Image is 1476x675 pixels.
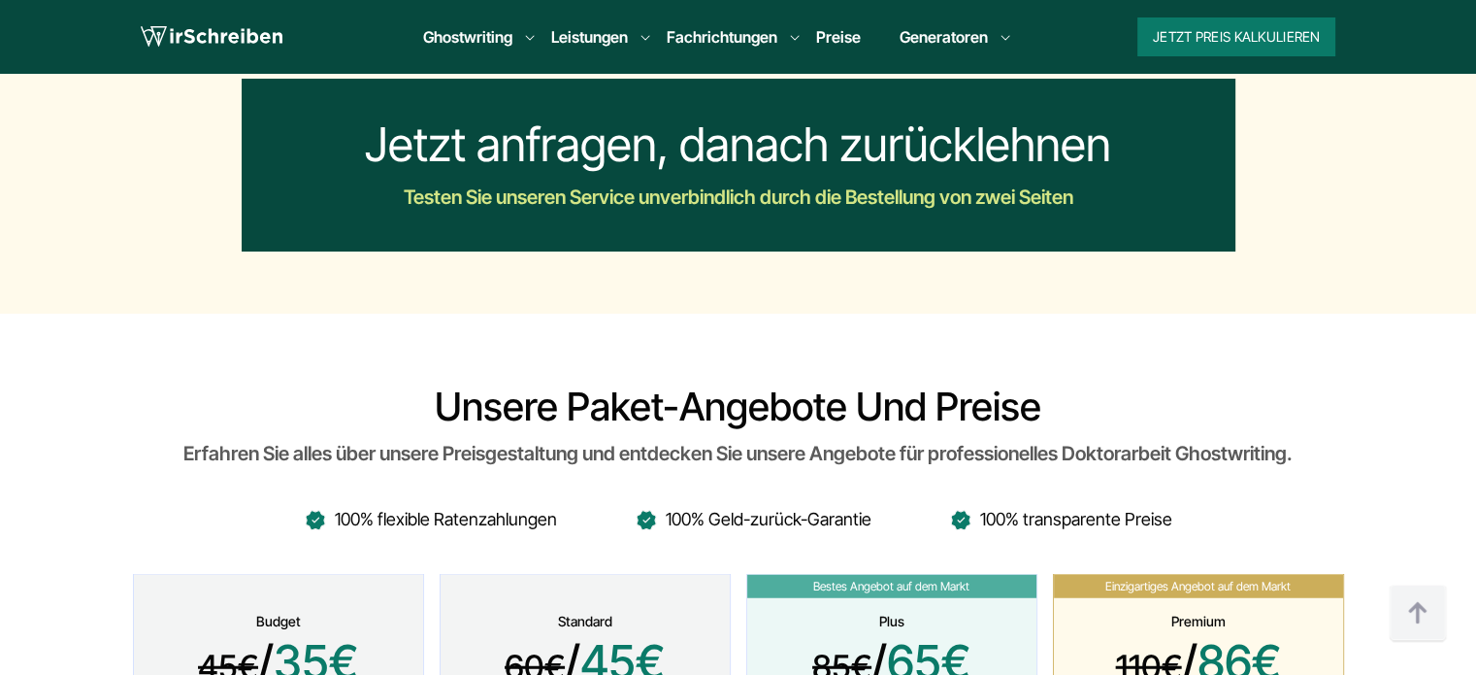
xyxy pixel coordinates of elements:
[464,614,706,629] div: Standard
[133,438,1344,469] div: Erfahren Sie alles über unsere Preisgestaltung und entdecken Sie unsere Angebote für professionel...
[635,504,871,535] li: 100% Geld-zurück-Garantie
[771,614,1013,629] div: Plus
[304,504,557,535] li: 100% flexible Ratenzahlungen
[157,614,400,629] div: Budget
[423,25,512,49] a: Ghostwriting
[1389,585,1447,643] img: button top
[1054,575,1343,598] span: Einzigartiges Angebot auf dem Markt
[900,25,988,49] a: Generatoren
[133,384,1344,430] h2: Unsere Paket-Angebote und Preise
[257,118,1220,172] div: Jetzt anfragen, danach zurücklehnen
[816,27,861,47] a: Preise
[386,182,1089,213] div: Testen Sie unseren Service unverbindlich durch die Bestellung von zwei Seiten
[667,25,777,49] a: Fachrichtungen
[1077,614,1320,629] div: Premium
[141,22,282,51] img: logo wirschreiben
[949,504,1172,535] li: 100% transparente Preise
[1137,17,1335,56] button: Jetzt Preis kalkulieren
[747,575,1036,598] span: Bestes Angebot auf dem Markt
[551,25,628,49] a: Leistungen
